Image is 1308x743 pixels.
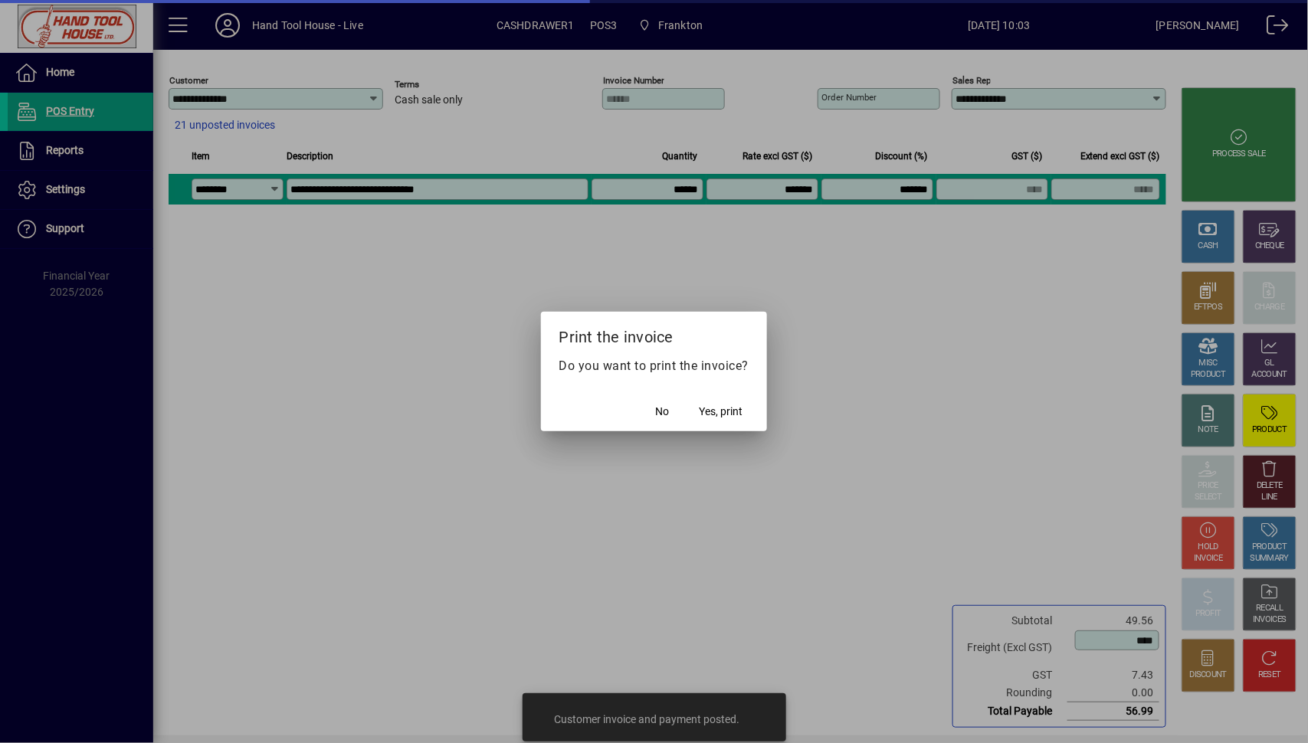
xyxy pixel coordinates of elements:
h2: Print the invoice [541,312,768,356]
span: No [655,404,669,420]
p: Do you want to print the invoice? [559,357,749,375]
button: Yes, print [693,398,749,425]
span: Yes, print [699,404,743,420]
button: No [638,398,687,425]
